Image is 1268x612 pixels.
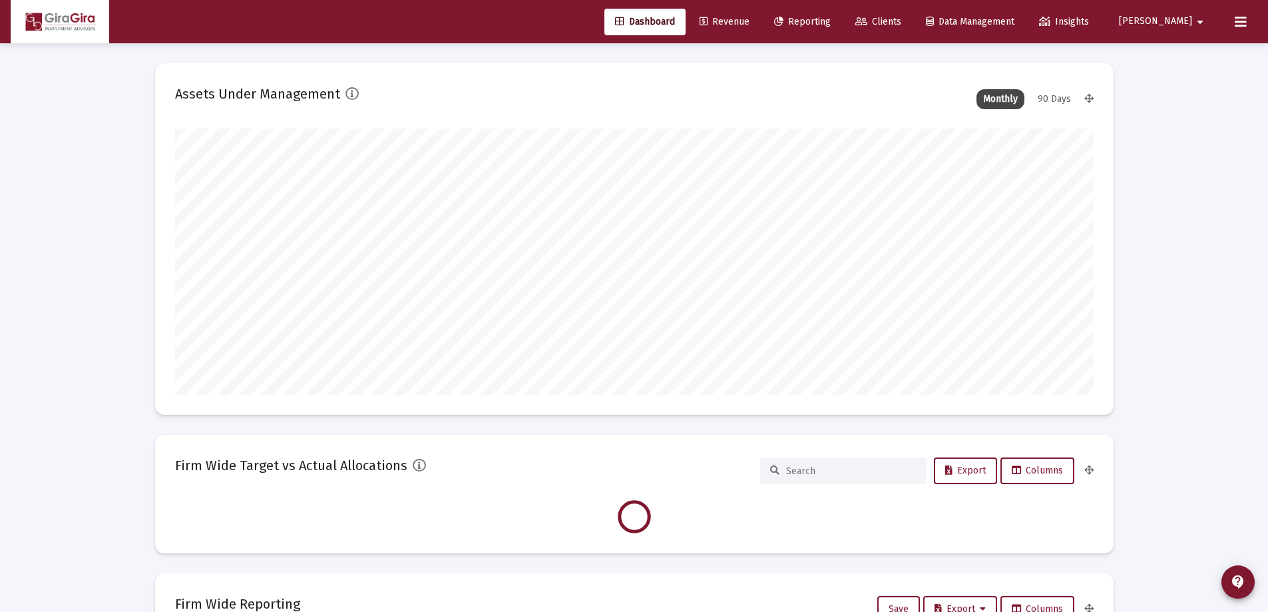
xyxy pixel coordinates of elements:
[175,455,407,476] h2: Firm Wide Target vs Actual Allocations
[1119,16,1192,27] span: [PERSON_NAME]
[1230,574,1246,590] mat-icon: contact_support
[926,16,1014,27] span: Data Management
[615,16,675,27] span: Dashboard
[1192,9,1208,35] mat-icon: arrow_drop_down
[915,9,1025,35] a: Data Management
[1000,458,1074,484] button: Columns
[855,16,901,27] span: Clients
[1031,89,1078,109] div: 90 Days
[1103,8,1224,35] button: [PERSON_NAME]
[21,9,99,35] img: Dashboard
[945,465,986,476] span: Export
[1012,465,1063,476] span: Columns
[1028,9,1100,35] a: Insights
[604,9,686,35] a: Dashboard
[786,465,917,477] input: Search
[700,16,749,27] span: Revenue
[934,458,997,484] button: Export
[175,83,340,105] h2: Assets Under Management
[976,89,1024,109] div: Monthly
[689,9,760,35] a: Revenue
[1039,16,1089,27] span: Insights
[774,16,831,27] span: Reporting
[845,9,912,35] a: Clients
[763,9,841,35] a: Reporting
